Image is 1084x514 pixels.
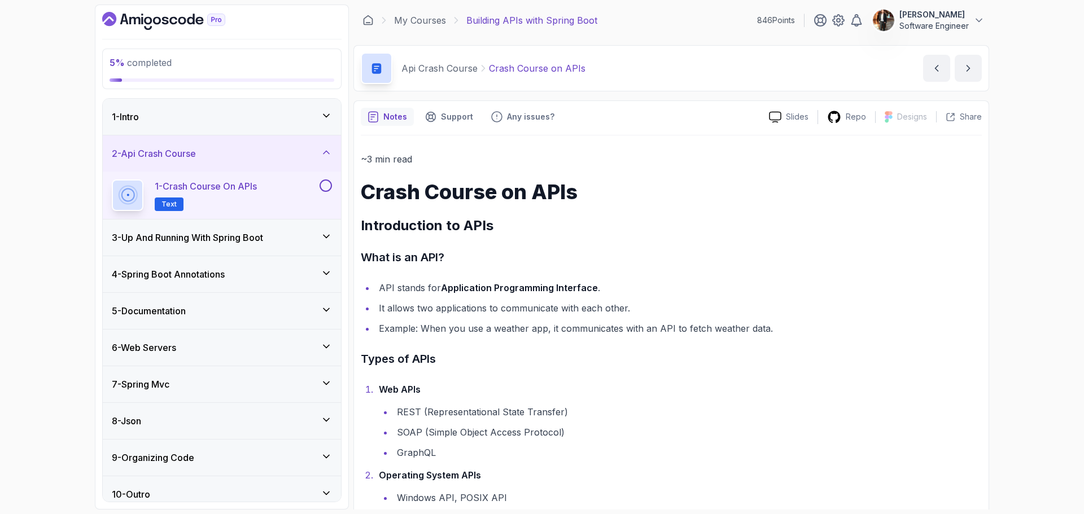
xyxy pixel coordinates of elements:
[375,300,982,316] li: It allows two applications to communicate with each other.
[103,256,341,292] button: 4-Spring Boot Annotations
[489,61,585,75] p: Crash Course on APIs
[383,111,407,122] p: Notes
[936,111,982,122] button: Share
[361,181,982,203] h1: Crash Course on APIs
[112,267,225,281] h3: 4 - Spring Boot Annotations
[112,341,176,354] h3: 6 - Web Servers
[899,9,969,20] p: [PERSON_NAME]
[899,20,969,32] p: Software Engineer
[112,487,150,501] h3: 10 - Outro
[379,384,421,395] strong: Web APIs
[441,282,598,293] strong: Application Programming Interface
[394,14,446,27] a: My Courses
[872,9,985,32] button: user profile image[PERSON_NAME]Software Engineer
[401,61,478,75] p: Api Crash Course
[818,110,875,124] a: Repo
[441,111,473,122] p: Support
[103,440,341,476] button: 9-Organizing Code
[361,248,982,266] h3: What is an API?
[375,280,982,296] li: API stands for .
[955,55,982,82] button: next content
[418,108,480,126] button: Support button
[394,490,982,506] li: Windows API, POSIX API
[112,231,263,244] h3: 3 - Up And Running With Spring Boot
[112,147,196,160] h3: 2 - Api Crash Course
[507,111,554,122] p: Any issues?
[960,111,982,122] p: Share
[155,179,257,193] p: 1 - Crash Course on APIs
[112,414,141,428] h3: 8 - Json
[103,330,341,366] button: 6-Web Servers
[897,111,927,122] p: Designs
[361,217,982,235] h2: Introduction to APIs
[103,476,341,512] button: 10-Outro
[103,366,341,402] button: 7-Spring Mvc
[361,350,982,368] h3: Types of APIs
[394,424,982,440] li: SOAP (Simple Object Access Protocol)
[484,108,561,126] button: Feedback button
[362,15,374,26] a: Dashboard
[394,404,982,420] li: REST (Representational State Transfer)
[466,14,597,27] p: Building APIs with Spring Boot
[103,135,341,172] button: 2-Api Crash Course
[112,110,139,124] h3: 1 - Intro
[112,451,194,464] h3: 9 - Organizing Code
[112,179,332,211] button: 1-Crash Course on APIsText
[394,445,982,460] li: GraphQL
[846,111,866,122] p: Repo
[110,57,172,68] span: completed
[873,10,894,31] img: user profile image
[161,200,177,209] span: Text
[375,320,982,336] li: Example: When you use a weather app, it communicates with an API to fetch weather data.
[112,377,169,391] h3: 7 - Spring Mvc
[103,403,341,439] button: 8-Json
[103,293,341,329] button: 5-Documentation
[361,108,414,126] button: notes button
[361,151,982,167] p: ~3 min read
[102,12,251,30] a: Dashboard
[379,469,481,481] strong: Operating System APIs
[103,219,341,256] button: 3-Up And Running With Spring Boot
[112,304,186,318] h3: 5 - Documentation
[760,111,818,123] a: Slides
[110,57,125,68] span: 5 %
[757,15,795,26] p: 846 Points
[923,55,950,82] button: previous content
[103,99,341,135] button: 1-Intro
[786,111,808,122] p: Slides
